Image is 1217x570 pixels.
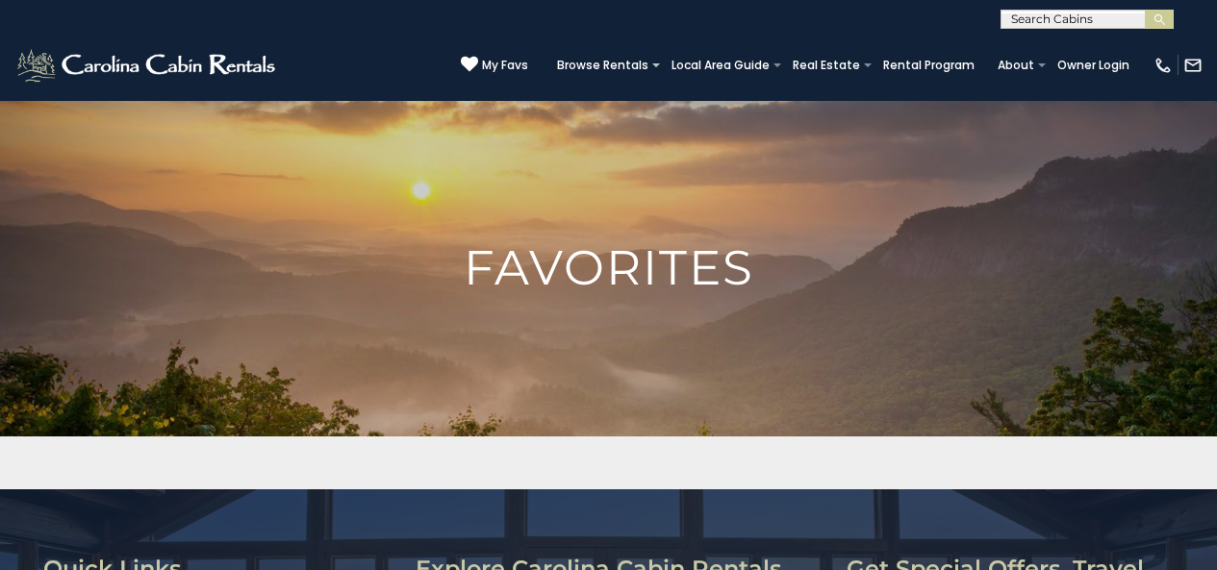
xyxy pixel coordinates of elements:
[14,46,281,85] img: White-1-2.png
[547,52,658,79] a: Browse Rentals
[1154,56,1173,75] img: phone-regular-white.png
[1048,52,1139,79] a: Owner Login
[461,56,528,75] a: My Favs
[662,52,779,79] a: Local Area Guide
[1183,56,1203,75] img: mail-regular-white.png
[482,57,528,74] span: My Favs
[783,52,870,79] a: Real Estate
[874,52,984,79] a: Rental Program
[988,52,1044,79] a: About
